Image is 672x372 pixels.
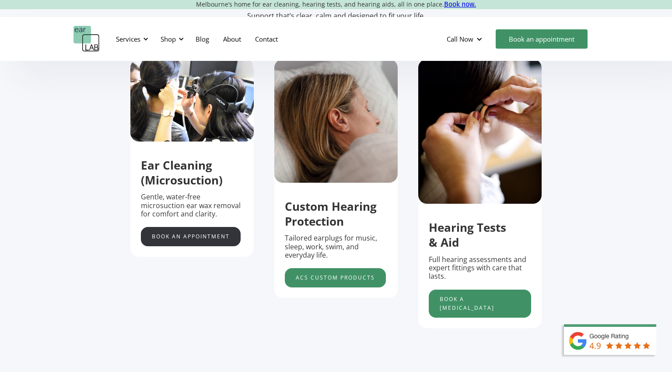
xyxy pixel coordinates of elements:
img: putting hearing protection in [418,59,542,204]
p: Tailored earplugs for music, sleep, work, swim, and everyday life. [285,234,387,259]
p: Gentle, water-free microsuction ear wax removal for comfort and clarity. [141,193,243,218]
div: Call Now [440,26,491,52]
div: 1 of 5 [130,59,254,257]
a: home [73,26,100,52]
p: Support that’s clear, calm and designed to fit your life. Explore our services below, whether you... [220,12,452,37]
div: Services [116,35,140,43]
div: 3 of 5 [418,59,542,328]
strong: Hearing Tests & Aid [429,220,506,250]
strong: Ear Cleaning (Microsuction) [141,157,223,188]
a: Book an appointment [496,29,588,49]
div: Shop [161,35,176,43]
div: Call Now [447,35,473,43]
div: 2 of 5 [274,59,398,298]
div: Shop [155,26,186,52]
a: Blog [189,26,216,52]
a: Book an appointment [141,227,241,246]
a: Book a [MEDICAL_DATA] [429,290,531,318]
a: About [216,26,248,52]
div: Services [111,26,151,52]
a: Contact [248,26,285,52]
p: Full hearing assessments and expert fittings with care that lasts. [429,255,531,281]
strong: Custom Hearing Protection [285,198,377,229]
a: acs custom products [285,268,386,287]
